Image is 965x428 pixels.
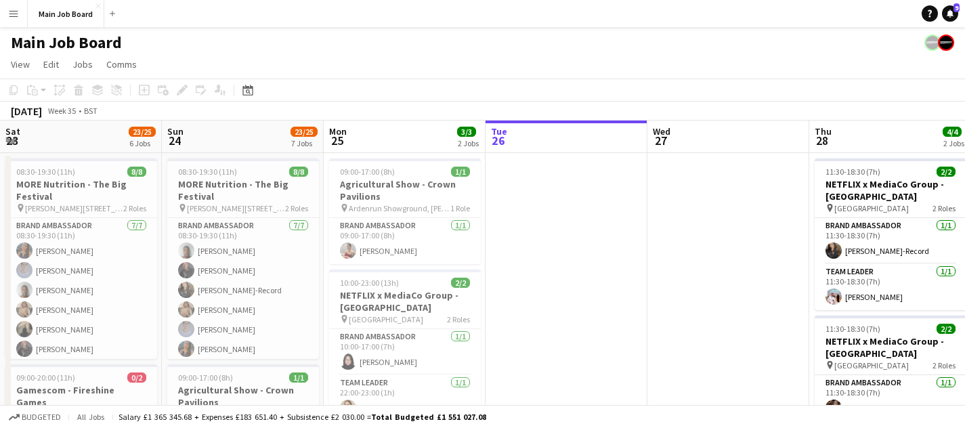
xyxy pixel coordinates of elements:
[127,372,146,383] span: 0/2
[943,127,962,137] span: 4/4
[129,127,156,137] span: 23/25
[5,125,20,137] span: Sat
[129,138,155,148] div: 6 Jobs
[329,178,481,202] h3: Agricultural Show - Crown Pavilions
[167,384,319,408] h3: Agricultural Show - Crown Pavilions
[825,324,880,334] span: 11:30-18:30 (7h)
[651,133,670,148] span: 27
[329,375,481,421] app-card-role: Team Leader1/122:00-23:00 (1h)[PERSON_NAME]
[953,3,960,12] span: 9
[5,56,35,73] a: View
[349,203,450,213] span: Ardenrun Showground, [PERSON_NAME][STREET_ADDRESS]
[43,58,59,70] span: Edit
[491,125,507,137] span: Tue
[67,56,98,73] a: Jobs
[123,203,146,213] span: 2 Roles
[932,360,956,370] span: 2 Roles
[340,167,395,177] span: 09:00-17:00 (8h)
[458,138,479,148] div: 2 Jobs
[11,58,30,70] span: View
[5,384,157,408] h3: Gamescom - Fireshine Games
[11,33,122,53] h1: Main Job Board
[938,35,954,51] app-user-avatar: experience staff
[329,125,347,137] span: Mon
[16,167,75,177] span: 08:30-19:30 (11h)
[834,203,909,213] span: [GEOGRAPHIC_DATA]
[101,56,142,73] a: Comms
[285,203,308,213] span: 2 Roles
[653,125,670,137] span: Wed
[329,289,481,314] h3: NETFLIX x MediaCo Group - [GEOGRAPHIC_DATA]
[291,127,318,137] span: 23/25
[289,167,308,177] span: 8/8
[28,1,104,27] button: Main Job Board
[932,203,956,213] span: 2 Roles
[167,125,184,137] span: Sun
[924,35,941,51] app-user-avatar: experience staff
[72,58,93,70] span: Jobs
[167,178,319,202] h3: MORE Nutrition - The Big Festival
[127,167,146,177] span: 8/8
[451,167,470,177] span: 1/1
[937,167,956,177] span: 2/2
[3,133,20,148] span: 23
[167,218,319,382] app-card-role: Brand Ambassador7/708:30-19:30 (11h)[PERSON_NAME][PERSON_NAME][PERSON_NAME]-Record[PERSON_NAME][P...
[329,329,481,375] app-card-role: Brand Ambassador1/110:00-17:00 (7h)[PERSON_NAME]
[38,56,64,73] a: Edit
[489,133,507,148] span: 26
[84,106,98,116] div: BST
[327,133,347,148] span: 25
[371,412,486,422] span: Total Budgeted £1 551 027.08
[329,218,481,264] app-card-role: Brand Ambassador1/109:00-17:00 (8h)[PERSON_NAME]
[813,133,832,148] span: 28
[7,410,63,425] button: Budgeted
[942,5,958,22] a: 9
[329,270,481,421] app-job-card: 10:00-23:00 (13h)2/2NETFLIX x MediaCo Group - [GEOGRAPHIC_DATA] [GEOGRAPHIC_DATA]2 RolesBrand Amb...
[165,133,184,148] span: 24
[451,278,470,288] span: 2/2
[937,324,956,334] span: 2/2
[106,58,137,70] span: Comms
[457,127,476,137] span: 3/3
[5,158,157,359] app-job-card: 08:30-19:30 (11h)8/8MORE Nutrition - The Big Festival [PERSON_NAME][STREET_ADDRESS][PERSON_NAME]2...
[349,314,423,324] span: [GEOGRAPHIC_DATA]
[25,203,123,213] span: [PERSON_NAME][STREET_ADDRESS][PERSON_NAME]
[74,412,107,422] span: All jobs
[11,104,42,118] div: [DATE]
[5,218,157,382] app-card-role: Brand Ambassador7/708:30-19:30 (11h)[PERSON_NAME][PERSON_NAME][PERSON_NAME][PERSON_NAME][PERSON_N...
[178,167,237,177] span: 08:30-19:30 (11h)
[447,314,470,324] span: 2 Roles
[340,278,399,288] span: 10:00-23:00 (13h)
[187,203,285,213] span: [PERSON_NAME][STREET_ADDRESS][PERSON_NAME]
[16,372,75,383] span: 09:00-20:00 (11h)
[5,178,157,202] h3: MORE Nutrition - The Big Festival
[167,158,319,359] app-job-card: 08:30-19:30 (11h)8/8MORE Nutrition - The Big Festival [PERSON_NAME][STREET_ADDRESS][PERSON_NAME]2...
[178,372,233,383] span: 09:00-17:00 (8h)
[834,360,909,370] span: [GEOGRAPHIC_DATA]
[45,106,79,116] span: Week 35
[450,203,470,213] span: 1 Role
[943,138,964,148] div: 2 Jobs
[825,167,880,177] span: 11:30-18:30 (7h)
[289,372,308,383] span: 1/1
[329,158,481,264] app-job-card: 09:00-17:00 (8h)1/1Agricultural Show - Crown Pavilions Ardenrun Showground, [PERSON_NAME][STREET_...
[815,125,832,137] span: Thu
[119,412,486,422] div: Salary £1 365 345.68 + Expenses £183 651.40 + Subsistence £2 030.00 =
[291,138,317,148] div: 7 Jobs
[22,412,61,422] span: Budgeted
